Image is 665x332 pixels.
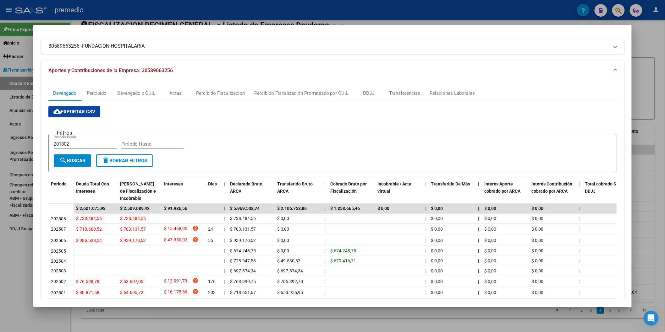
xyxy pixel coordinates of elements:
span: $ 0,00 [431,268,443,273]
span: $ 0,00 [532,290,544,295]
span: Dias [208,181,217,186]
span: 202502 [51,279,66,284]
span: | [324,290,325,295]
span: | [425,290,426,295]
span: $ 718.651,67 [230,290,256,295]
span: $ 0,00 [532,238,544,243]
span: $ 738.484,56 [230,216,256,221]
span: | [579,181,580,186]
span: Interés Contribución cobrado por ARCA [532,181,573,194]
span: $ 80.871,58 [76,290,99,295]
span: | [478,248,479,253]
span: | [224,216,225,221]
div: Percibido Fiscalizacion [196,90,245,97]
div: Transferencias [389,90,420,97]
span: 24 [208,227,213,232]
span: $ 0,00 [532,248,544,253]
i: help [192,225,199,231]
span: $ 0,00 [431,258,443,263]
span: $ 703.131,57 [120,227,146,232]
span: Incobrable / Acta virtual [378,181,412,194]
span: $ 0,00 [277,216,289,221]
span: $ 0,00 [378,206,390,211]
span: $ 2.106.753,86 [277,206,307,211]
span: $ 0,00 [532,258,544,263]
span: $ 728.947,58 [230,258,256,263]
span: Borrar Filtros [102,158,147,163]
span: $ 47.350,02 [164,236,187,245]
span: $ 0,00 [431,216,443,221]
span: | [579,238,580,243]
span: Interés Aporte cobrado por ARCA [485,181,521,194]
mat-icon: delete [102,157,109,164]
datatable-header-cell: | [476,177,482,205]
span: | [324,248,325,253]
span: 202501 [51,290,66,295]
span: 202508 [51,216,66,221]
span: $ 64.695,72 [120,290,143,295]
span: $ 0,00 [532,279,544,284]
datatable-header-cell: Interés Aporte cobrado por ARCA [482,177,529,205]
datatable-header-cell: Interés Contribución cobrado por ARCA [529,177,576,205]
span: Deuda Total Con Intereses [76,181,109,194]
datatable-header-cell: Total cobrado Sin DDJJ [583,177,630,205]
span: $ 0,00 [431,290,443,295]
i: help [192,288,199,295]
span: | [324,238,325,243]
span: | [579,206,580,211]
span: $ 15.468,95 [164,225,187,233]
span: $ 0,00 [431,238,443,243]
span: | [579,248,580,253]
span: $ 0,00 [431,227,443,232]
span: | [579,216,580,221]
span: Intereses [164,181,183,186]
span: $ 0,00 [431,279,443,284]
datatable-header-cell: Transferido Bruto ARCA [275,177,322,205]
datatable-header-cell: Transferido De Más [429,177,476,205]
datatable-header-cell: | [422,177,429,205]
iframe: Intercom live chat [644,311,659,326]
span: $ 768.999,75 [230,279,256,284]
span: | [324,216,325,221]
span: $ 0,00 [532,227,544,232]
span: $ 1.353.665,46 [331,206,360,211]
span: Transferido Bruto ARCA [277,181,313,194]
h3: Filtros [54,129,75,136]
span: [PERSON_NAME] de Fiscalización e Incobrable [120,181,156,201]
span: | [425,258,426,263]
span: | [425,279,426,284]
span: $ 939.170,52 [120,238,146,243]
span: 203 [208,290,216,295]
span: FUNDACION HOSPITALARIA [82,42,145,50]
span: | [324,227,325,232]
span: Buscar [59,158,85,163]
span: | [324,181,326,186]
span: $ 0,00 [485,216,497,221]
span: $ 0,00 [485,238,497,243]
span: | [579,268,580,273]
span: $ 703.131,57 [230,227,256,232]
button: Exportar CSV [48,106,100,117]
span: | [224,206,225,211]
span: Aportes y Contribuciones de la Empresa: 30589663256 [48,67,173,73]
datatable-header-cell: | [221,177,228,205]
div: Devengado x CUIL [117,90,155,97]
span: | [324,206,326,211]
datatable-header-cell: Declarado Bruto ARCA [228,177,275,205]
span: $ 0,00 [485,279,497,284]
mat-icon: cloud_download [53,108,61,115]
span: | [478,216,479,221]
div: Percibido [87,90,107,97]
span: $ 0,00 [277,248,289,253]
span: $ 0,00 [485,290,497,295]
datatable-header-cell: Período [48,177,74,204]
span: $ 0,00 [277,238,289,243]
span: | [425,268,426,273]
div: Actas [169,90,182,97]
mat-expansion-panel-header: Aportes y Contribuciones de la Empresa: 30589663256 [41,61,624,81]
datatable-header-cell: | [576,177,583,205]
span: | [579,279,580,284]
span: | [478,268,479,273]
span: | [478,206,480,211]
span: $ 674.248,75 [230,248,256,253]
